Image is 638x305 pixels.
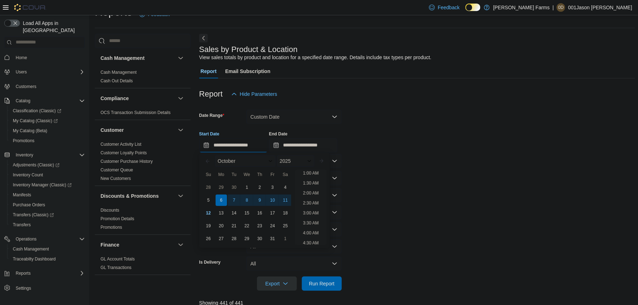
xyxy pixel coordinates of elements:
[13,151,85,159] span: Inventory
[16,236,37,242] span: Operations
[7,244,88,254] button: Cash Management
[203,182,214,193] div: day-28
[13,172,43,178] span: Inventory Count
[254,169,266,180] div: Th
[13,68,85,76] span: Users
[13,284,34,293] a: Settings
[101,216,134,222] span: Promotion Details
[254,195,266,206] div: day-9
[7,126,88,136] button: My Catalog (Beta)
[199,113,225,118] label: Date Range
[1,67,88,77] button: Users
[557,3,565,12] div: 001Jason Downing
[203,207,214,219] div: day-12
[199,90,223,98] h3: Report
[101,126,175,134] button: Customer
[216,195,227,206] div: day-6
[215,155,276,167] div: Button. Open the month selector. October is currently selected.
[13,269,85,278] span: Reports
[216,233,227,244] div: day-27
[241,220,253,232] div: day-22
[13,235,85,243] span: Operations
[10,201,85,209] span: Purchase Orders
[101,224,122,230] span: Promotions
[203,233,214,244] div: day-26
[101,78,133,84] span: Cash Out Details
[10,245,52,253] a: Cash Management
[13,222,31,228] span: Transfers
[10,126,50,135] a: My Catalog (Beta)
[101,167,133,172] a: Customer Queue
[228,195,240,206] div: day-7
[228,169,240,180] div: Tu
[10,181,85,189] span: Inventory Manager (Classic)
[246,257,342,271] button: All
[16,270,31,276] span: Reports
[300,209,321,217] li: 3:00 AM
[300,179,321,187] li: 1:30 AM
[13,269,34,278] button: Reports
[101,159,153,164] a: Customer Purchase History
[332,210,338,215] button: Open list of options
[13,151,36,159] button: Inventory
[10,126,85,135] span: My Catalog (Beta)
[199,54,432,61] div: View sales totals by product and location for a specified date range. Details include tax types p...
[101,241,119,248] h3: Finance
[202,181,292,245] div: October, 2025
[16,98,30,104] span: Catalog
[101,241,175,248] button: Finance
[300,169,321,177] li: 1:00 AM
[13,97,33,105] button: Catalog
[13,97,85,105] span: Catalog
[228,87,280,101] button: Hide Parameters
[101,95,129,102] h3: Compliance
[203,195,214,206] div: day-5
[16,69,27,75] span: Users
[176,54,185,62] button: Cash Management
[269,138,338,152] input: Press the down key to open a popover containing a calendar.
[10,117,85,125] span: My Catalog (Classic)
[7,136,88,146] button: Promotions
[101,192,175,200] button: Discounts & Promotions
[300,189,321,197] li: 2:00 AM
[16,152,33,158] span: Inventory
[101,256,135,262] span: GL Account Totals
[13,162,60,168] span: Adjustments (Classic)
[199,259,221,265] label: Is Delivery
[240,91,277,98] span: Hide Parameters
[10,136,37,145] a: Promotions
[10,171,46,179] a: Inventory Count
[10,211,85,219] span: Transfers (Classic)
[302,276,342,291] button: Run Report
[7,116,88,126] a: My Catalog (Classic)
[20,20,85,34] span: Load All Apps in [GEOGRAPHIC_DATA]
[13,128,47,134] span: My Catalog (Beta)
[559,3,564,12] span: 0D
[201,64,217,78] span: Report
[300,199,321,207] li: 2:30 AM
[101,55,145,62] h3: Cash Management
[225,64,271,78] span: Email Subscription
[7,180,88,190] a: Inventory Manager (Classic)
[216,207,227,219] div: day-13
[101,207,119,213] span: Discounts
[300,219,321,227] li: 3:30 AM
[95,68,191,88] div: Cash Management
[216,169,227,180] div: Mo
[10,181,74,189] a: Inventory Manager (Classic)
[228,182,240,193] div: day-30
[261,276,293,291] span: Export
[10,117,61,125] a: My Catalog (Classic)
[101,142,142,147] a: Customer Activity List
[254,220,266,232] div: day-23
[280,158,291,164] span: 2025
[13,53,85,62] span: Home
[465,4,480,11] input: Dark Mode
[10,161,85,169] span: Adjustments (Classic)
[202,155,213,167] button: Previous Month
[241,207,253,219] div: day-15
[101,95,175,102] button: Compliance
[10,255,85,263] span: Traceabilty Dashboard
